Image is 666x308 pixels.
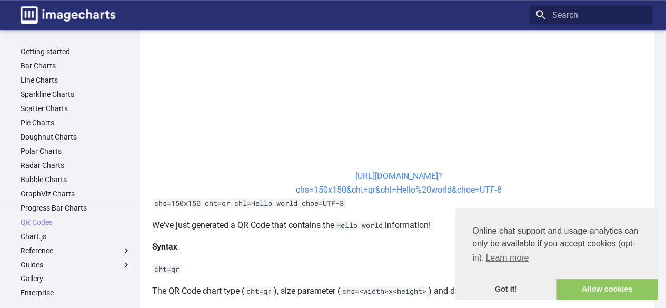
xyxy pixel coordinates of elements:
label: Reference [21,246,131,255]
a: Enterprise [21,288,131,297]
a: Image-Charts documentation [16,2,120,28]
a: learn more about cookies [484,250,530,266]
a: Bubble Charts [21,175,131,184]
a: Pie Charts [21,118,131,127]
code: cht=qr [244,286,274,296]
a: Doughnut Charts [21,132,131,142]
div: cookieconsent [455,208,658,300]
code: Hello world [334,221,385,230]
input: Search [529,5,652,24]
a: [URL][DOMAIN_NAME]?chs=150x150&cht=qr&chl=Hello%20world&choe=UTF-8 [296,171,502,195]
a: Scatter Charts [21,104,131,113]
img: logo [21,6,115,24]
code: cht=qr [152,264,182,274]
a: GraphViz Charts [21,189,131,198]
p: The QR Code chart type ( ), size parameter ( ) and data ( ) are all required parameters. [152,284,646,298]
a: dismiss cookie message [455,279,556,300]
span: Online chat support and usage analytics can only be available if you accept cookies (opt-in). [472,225,641,266]
a: Line Charts [21,75,131,85]
label: Guides [21,260,131,270]
a: Gallery [21,274,131,283]
a: QR Codes [21,217,131,227]
a: allow cookies [556,279,658,300]
a: Sparkline Charts [21,90,131,99]
p: We've just generated a QR Code that contains the information! [152,218,646,232]
a: Progress Bar Charts [21,203,131,213]
a: Chart.js [21,232,131,241]
a: Getting started [21,47,131,56]
a: Radar Charts [21,161,131,170]
a: Bar Charts [21,61,131,71]
code: chs=150x150 cht=qr chl=Hello world choe=UTF-8 [152,198,346,208]
a: Polar Charts [21,146,131,156]
h4: Syntax [152,240,646,254]
code: chs=<width>x<height> [340,286,429,296]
